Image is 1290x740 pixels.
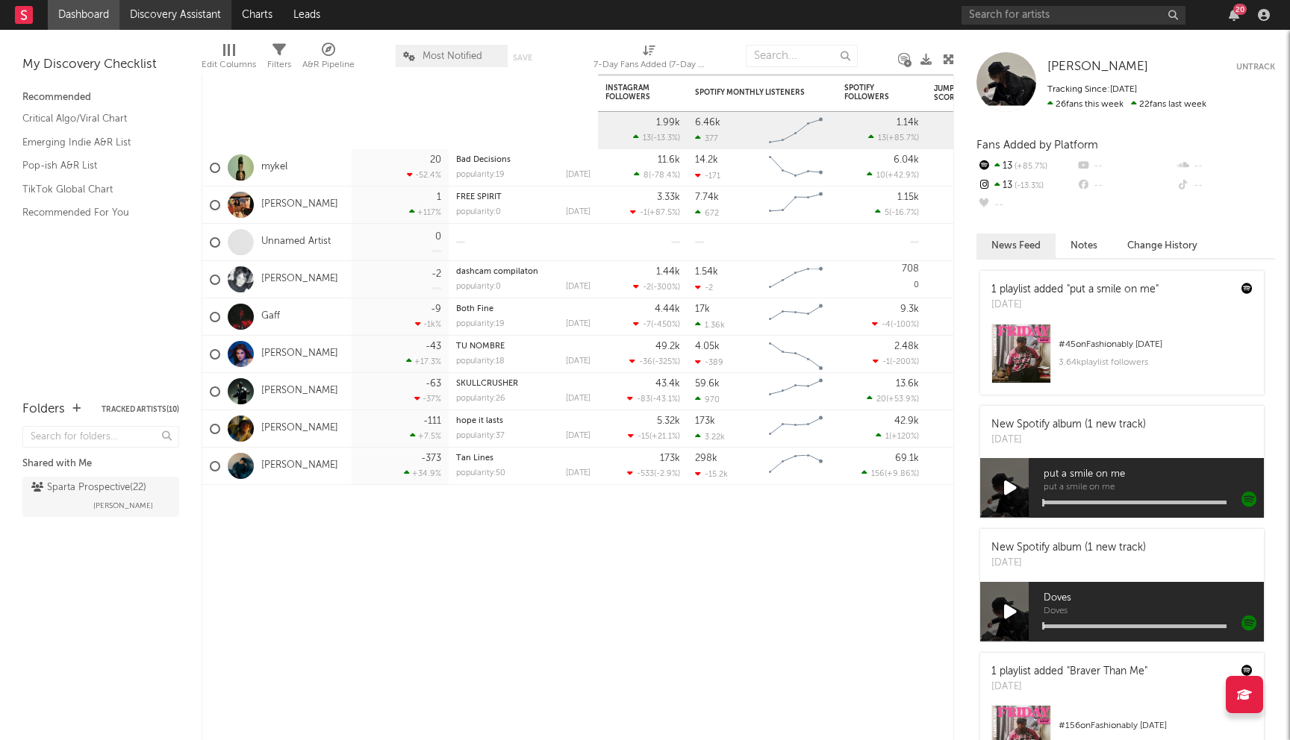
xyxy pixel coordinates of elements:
span: -7 [643,321,651,329]
span: -300 % [653,283,678,292]
div: -52.4 % [407,170,441,180]
span: +21.1 % [652,433,678,441]
div: Shared with Me [22,455,179,473]
div: [DATE] [566,357,591,366]
div: 3.22k [695,432,725,442]
div: [DATE] [991,680,1147,694]
div: 7-Day Fans Added (7-Day Fans Added) [593,37,705,81]
div: Bad Decisions [456,156,591,164]
div: popularity: 19 [456,171,505,179]
span: -15 [638,433,649,441]
div: [DATE] [566,469,591,477]
a: Unnamed Artist [261,236,331,248]
a: [PERSON_NAME] [261,385,338,398]
div: 6.04k [894,155,919,165]
div: ( ) [867,170,919,180]
div: 3.64k playlist followers [1059,354,1253,371]
div: [DATE] [566,171,591,179]
div: FREE SPIRIT [456,193,591,201]
div: A&R Pipeline [302,37,355,81]
div: [DATE] [566,395,591,403]
svg: Chart title [762,298,829,336]
div: 1 playlist added [991,282,1159,298]
a: Emerging Indie A&R List [22,134,164,151]
span: 10 [876,172,885,180]
div: 53.6 [934,159,994,177]
div: TU NOMBRE [456,342,591,351]
a: Tan Lines [456,454,493,462]
div: -111 [423,416,441,426]
span: [PERSON_NAME] [93,497,153,515]
span: Most Notified [423,51,482,61]
div: ( ) [627,394,680,404]
input: Search... [746,45,858,67]
span: -100 % [893,321,917,329]
div: 708 [902,264,919,274]
div: 9.3k [900,304,919,314]
div: Tan Lines [456,454,591,462]
div: popularity: 0 [456,208,501,216]
div: 4.44k [655,304,680,314]
a: hope it lasts [456,417,503,425]
div: Spotify Followers [844,84,897,101]
div: 7.74k [695,192,719,202]
button: News Feed [976,233,1056,258]
span: +85.7 % [888,134,917,142]
svg: Chart title [762,410,829,448]
a: [PERSON_NAME] [261,460,338,472]
div: ( ) [633,133,680,142]
span: -450 % [653,321,678,329]
div: 49.2k [655,342,680,351]
span: 13 [878,134,886,142]
div: [DATE] [566,283,591,291]
svg: Chart title [762,261,829,298]
div: 26.0 [934,420,994,438]
div: Sparta Prospective ( 22 ) [31,479,146,497]
div: 7-Day Fans Added (7-Day Fans Added) [593,56,705,74]
a: Bad Decisions [456,156,511,164]
span: [PERSON_NAME] [1047,60,1148,73]
div: Recommended [22,89,179,107]
svg: Chart title [762,186,829,224]
div: 20 [1233,4,1247,15]
div: popularity: 0 [456,283,501,291]
div: 298k [695,454,717,463]
div: 1 playlist added [991,664,1147,680]
a: Critical Algo/Viral Chart [22,110,164,127]
span: -2 [643,283,651,292]
span: -1 [882,358,890,366]
div: ( ) [861,468,919,478]
span: -325 % [655,358,678,366]
div: A&R Pipeline [302,56,355,74]
div: ( ) [628,431,680,441]
div: 1 [437,192,441,202]
span: +9.86 % [887,470,917,478]
div: 14.2k [695,155,718,165]
div: 1.54k [695,267,718,277]
div: 42.9k [894,416,919,426]
span: Tracking Since: [DATE] [1047,85,1137,94]
div: 1.36k [695,320,725,330]
div: -2 [431,269,441,279]
div: ( ) [867,394,919,404]
div: SKULLCRUSHER [456,380,591,388]
div: 43.4k [655,379,680,389]
div: -1k % [415,319,441,329]
svg: Chart title [762,112,829,149]
div: ( ) [868,133,919,142]
svg: Chart title [762,448,829,485]
div: 0 [844,261,919,298]
div: 71.7 [934,122,994,139]
a: [PERSON_NAME] [261,198,338,211]
div: 1.14k [897,118,919,128]
div: Edit Columns [202,37,256,81]
div: ( ) [633,282,680,292]
div: Edit Columns [202,56,256,74]
div: -389 [695,357,723,367]
a: SKULLCRUSHER [456,380,518,388]
div: -- [1076,176,1175,195]
button: Save [513,54,532,62]
a: dashcam compilaton [456,268,538,276]
div: ( ) [873,357,919,366]
div: 69.1k [895,454,919,463]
